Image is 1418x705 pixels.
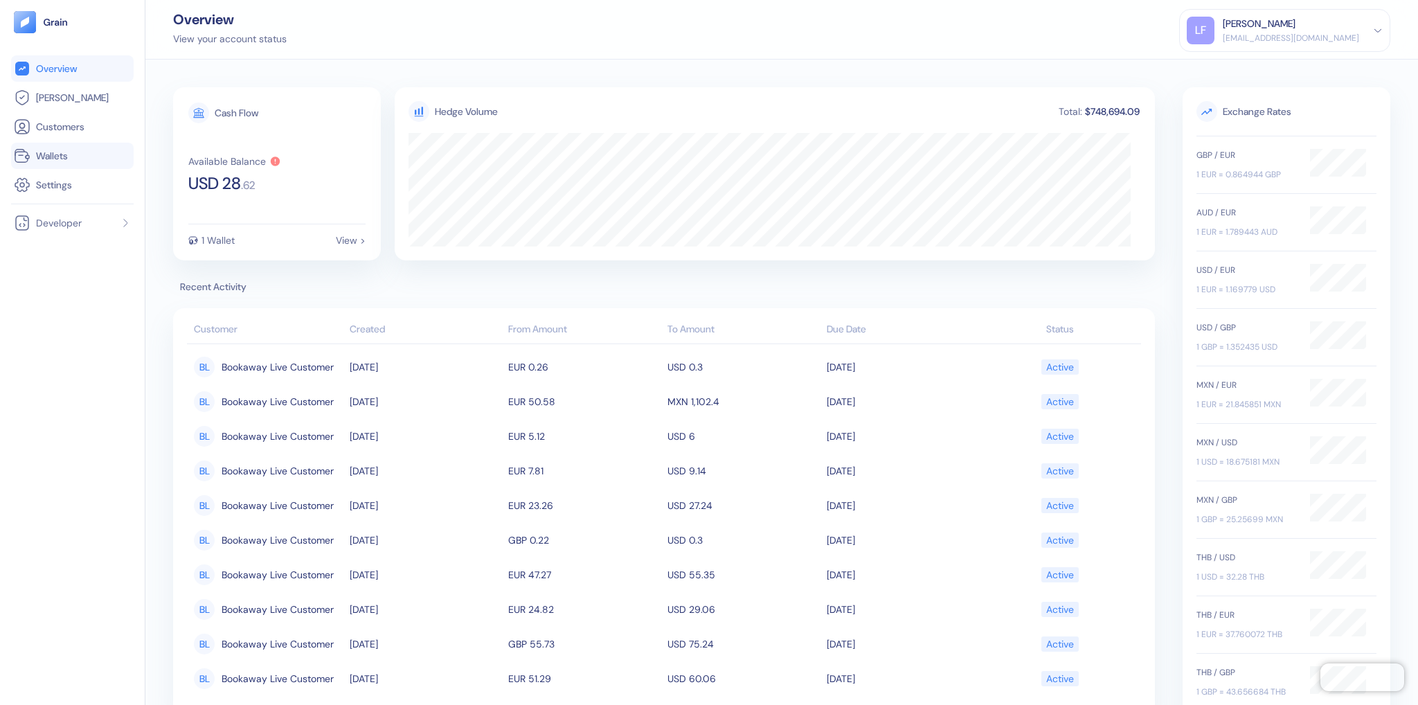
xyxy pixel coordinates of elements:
td: GBP 0.22 [505,523,664,557]
div: 1 EUR = 1.169779 USD [1196,283,1296,296]
span: Bookaway Live Customer [222,667,334,690]
td: USD 55.35 [664,557,823,592]
div: View > [336,235,366,245]
span: Exchange Rates [1196,101,1376,122]
td: USD 6 [664,419,823,454]
div: USD / EUR [1196,264,1296,276]
div: $748,694.09 [1084,107,1141,116]
td: [DATE] [346,523,505,557]
span: [PERSON_NAME] [36,91,109,105]
span: Bookaway Live Customer [222,425,334,448]
td: EUR 23.26 [505,488,664,523]
td: [DATE] [823,350,982,384]
div: Active [1046,390,1074,413]
div: 1 EUR = 37.760072 THB [1196,628,1296,641]
div: Active [1046,528,1074,552]
td: [DATE] [346,661,505,696]
div: Available Balance [188,157,266,166]
a: [PERSON_NAME] [14,89,131,106]
div: LF [1187,17,1214,44]
div: MXN / EUR [1196,379,1296,391]
div: BL [194,391,215,412]
td: USD 60.06 [664,661,823,696]
td: USD 27.24 [664,488,823,523]
th: Due Date [823,316,982,344]
span: Recent Activity [173,280,1155,294]
div: AUD / EUR [1196,206,1296,219]
th: Created [346,316,505,344]
td: USD 29.06 [664,592,823,627]
td: EUR 24.82 [505,592,664,627]
div: 1 Wallet [201,235,235,245]
span: Developer [36,216,82,230]
a: Settings [14,177,131,193]
td: [DATE] [823,488,982,523]
div: [EMAIL_ADDRESS][DOMAIN_NAME] [1223,32,1359,44]
td: EUR 7.81 [505,454,664,488]
div: BL [194,599,215,620]
span: Settings [36,178,72,192]
div: 1 EUR = 1.789443 AUD [1196,226,1296,238]
button: Available Balance [188,156,281,167]
div: 1 GBP = 25.25699 MXN [1196,513,1296,526]
td: [DATE] [823,419,982,454]
div: Active [1046,355,1074,379]
td: [DATE] [346,384,505,419]
td: [DATE] [346,488,505,523]
div: THB / EUR [1196,609,1296,621]
td: [DATE] [346,557,505,592]
td: [DATE] [823,384,982,419]
td: [DATE] [346,419,505,454]
span: Bookaway Live Customer [222,494,334,517]
div: Active [1046,632,1074,656]
div: Active [1046,598,1074,621]
div: Cash Flow [215,108,258,118]
div: [PERSON_NAME] [1223,17,1295,31]
span: Bookaway Live Customer [222,528,334,552]
td: [DATE] [346,350,505,384]
div: 1 USD = 18.675181 MXN [1196,456,1296,468]
th: From Amount [505,316,664,344]
div: 1 GBP = 1.352435 USD [1196,341,1296,353]
div: 1 USD = 32.28 THB [1196,571,1296,583]
span: Bookaway Live Customer [222,355,334,379]
div: MXN / GBP [1196,494,1296,506]
span: . 62 [241,180,255,191]
div: Total: [1057,107,1084,116]
td: [DATE] [346,627,505,661]
td: [DATE] [823,454,982,488]
div: BL [194,634,215,654]
div: GBP / EUR [1196,149,1296,161]
div: Hedge Volume [435,105,498,119]
div: Active [1046,459,1074,483]
th: Customer [187,316,346,344]
td: EUR 5.12 [505,419,664,454]
span: USD 28 [188,175,241,192]
div: BL [194,495,215,516]
div: USD / GBP [1196,321,1296,334]
td: [DATE] [823,557,982,592]
div: THB / GBP [1196,666,1296,679]
td: [DATE] [823,627,982,661]
td: USD 0.3 [664,523,823,557]
div: 1 EUR = 21.845851 MXN [1196,398,1296,411]
td: USD 0.3 [664,350,823,384]
td: MXN 1,102.4 [664,384,823,419]
td: USD 9.14 [664,454,823,488]
td: [DATE] [346,454,505,488]
td: [DATE] [823,523,982,557]
span: Overview [36,62,77,75]
div: BL [194,668,215,689]
img: logo [43,17,69,27]
td: EUR 0.26 [505,350,664,384]
span: Bookaway Live Customer [222,632,334,656]
span: Bookaway Live Customer [222,459,334,483]
td: [DATE] [823,592,982,627]
td: EUR 50.58 [505,384,664,419]
td: USD 75.24 [664,627,823,661]
span: Bookaway Live Customer [222,563,334,587]
div: Active [1046,425,1074,448]
span: Bookaway Live Customer [222,598,334,621]
div: MXN / USD [1196,436,1296,449]
div: THB / USD [1196,551,1296,564]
